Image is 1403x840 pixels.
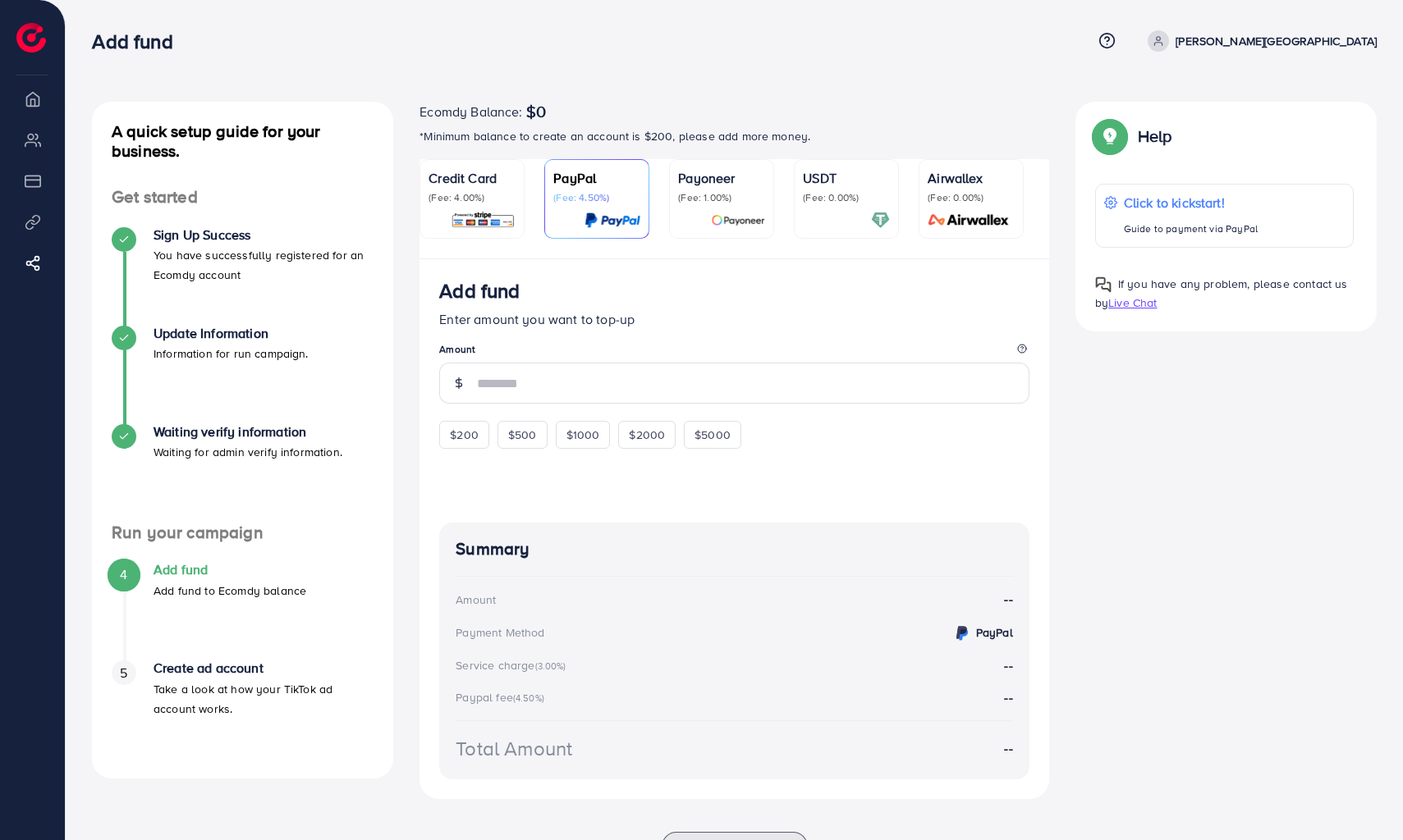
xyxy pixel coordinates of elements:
iframe: Chat [1333,766,1391,828]
p: Information for run campaign. [154,344,309,363]
span: $0 [526,102,546,121]
p: (Fee: 0.00%) [928,191,1015,204]
li: Update Information [92,326,393,424]
p: Waiting for admin verify information. [154,442,342,462]
p: PayPal [553,168,640,188]
span: 5 [120,664,127,682]
h4: Update Information [154,326,309,341]
span: $500 [508,427,537,443]
img: card [451,211,516,230]
p: (Fee: 0.00%) [803,191,890,204]
p: Payoneer [678,168,765,188]
p: [PERSON_NAME][GEOGRAPHIC_DATA] [1176,31,1377,51]
img: logo [16,23,46,52]
h4: Create ad account [154,660,374,676]
p: Add fund to Ecomdy balance [154,581,306,600]
img: card [711,211,765,230]
li: Waiting verify information [92,424,393,523]
span: $200 [450,427,479,443]
p: Credit Card [429,168,516,188]
h3: Add fund [439,279,520,303]
p: *Minimum balance to create an account is $200, please add more money. [420,126,1049,146]
p: Click to kickstart! [1124,193,1258,212]
div: Payment Method [456,624,544,641]
img: card [871,211,890,230]
strong: -- [1004,688,1012,706]
p: Take a look at how your TikTok ad account works. [154,679,374,719]
p: USDT [803,168,890,188]
strong: -- [1004,590,1012,609]
h3: Add fund [92,30,186,53]
span: $5000 [695,427,731,443]
strong: PayPal [976,624,1013,641]
img: Popup guide [1095,121,1125,151]
span: If you have any problem, please contact us by [1095,276,1348,311]
span: $2000 [629,427,665,443]
img: card [923,211,1015,230]
a: [PERSON_NAME][GEOGRAPHIC_DATA] [1141,30,1377,52]
legend: Amount [439,342,1029,363]
span: Ecomdy Balance: [420,102,522,121]
span: $1000 [566,427,600,443]
p: (Fee: 1.00%) [678,191,765,204]
h4: Add fund [154,562,306,577]
h4: Summary [456,539,1013,559]
strong: -- [1004,739,1012,758]
div: Amount [456,591,496,608]
li: Create ad account [92,660,393,759]
h4: A quick setup guide for your business. [92,121,393,161]
p: Airwallex [928,168,1015,188]
h4: Sign Up Success [154,227,374,243]
li: Sign Up Success [92,227,393,326]
p: Guide to payment via PayPal [1124,219,1258,239]
small: (4.50%) [513,692,544,705]
span: 4 [120,565,127,584]
div: Total Amount [456,734,572,763]
img: card [585,211,640,230]
small: (3.00%) [535,660,566,673]
p: Help [1138,126,1172,146]
span: Live Chat [1108,294,1157,311]
p: (Fee: 4.00%) [429,191,516,204]
img: credit [952,623,972,643]
img: Popup guide [1095,276,1112,293]
p: (Fee: 4.50%) [553,191,640,204]
h4: Waiting verify information [154,424,342,440]
li: Add fund [92,562,393,660]
div: Service charge [456,657,571,673]
p: Enter amount you want to top-up [439,309,1029,329]
p: You have successfully registered for an Ecomdy account [154,245,374,285]
h4: Get started [92,187,393,208]
strong: -- [1004,656,1012,674]
div: Paypal fee [456,689,549,705]
h4: Run your campaign [92,523,393,543]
